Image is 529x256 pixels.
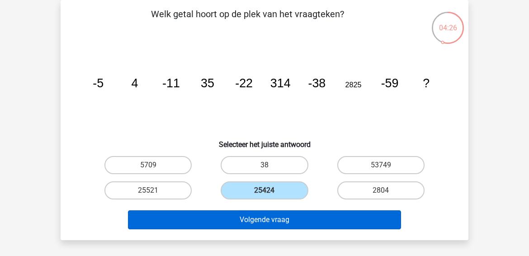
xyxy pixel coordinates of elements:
tspan: 4 [131,76,138,90]
tspan: -59 [381,76,399,90]
label: 25424 [221,181,308,199]
label: 5709 [104,156,192,174]
div: 04:26 [431,11,465,33]
tspan: -11 [162,76,180,90]
tspan: -22 [235,76,253,90]
label: 53749 [337,156,425,174]
tspan: 35 [201,76,214,90]
label: 2804 [337,181,425,199]
label: 25521 [104,181,192,199]
tspan: 314 [270,76,291,90]
tspan: -5 [93,76,104,90]
p: Welk getal hoort op de plek van het vraagteken? [75,7,420,34]
tspan: 2825 [345,81,362,89]
tspan: ? [423,76,430,90]
label: 38 [221,156,308,174]
button: Volgende vraag [128,210,401,229]
h6: Selecteer het juiste antwoord [75,133,454,149]
tspan: -38 [308,76,326,90]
